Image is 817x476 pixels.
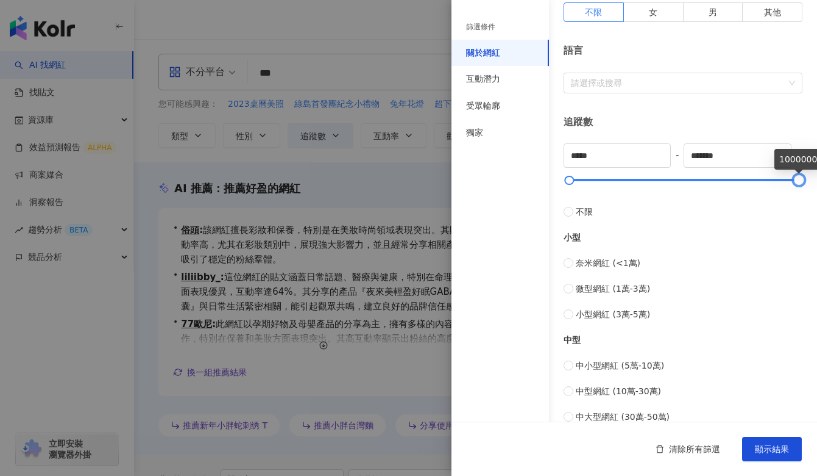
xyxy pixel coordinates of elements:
span: 女 [649,7,657,17]
div: 篩選條件 [466,22,495,32]
span: 小型網紅 (3萬-5萬) [576,308,650,321]
span: 微型網紅 (1萬-3萬) [576,282,650,295]
span: delete [656,445,664,453]
div: 追蹤數 [564,115,802,129]
span: 清除所有篩選 [669,444,720,454]
button: 清除所有篩選 [643,437,732,461]
div: 互動潛力 [466,73,500,85]
span: 不限 [585,7,602,17]
span: 奈米網紅 (<1萬) [576,256,640,270]
div: 受眾輪廓 [466,100,500,112]
span: - [671,148,684,162]
span: 顯示結果 [755,444,789,454]
div: 關於網紅 [466,47,500,59]
span: 不限 [576,205,593,218]
span: 中大型網紅 (30萬-50萬) [576,410,670,424]
span: 中小型網紅 (5萬-10萬) [576,359,664,372]
div: 小型 [564,231,802,244]
span: 其他 [764,7,781,17]
div: 語言 [564,44,802,57]
button: 顯示結果 [742,437,802,461]
span: 男 [709,7,717,17]
div: 獨家 [466,127,483,139]
div: 中型 [564,333,802,347]
span: 中型網紅 (10萬-30萬) [576,384,661,398]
